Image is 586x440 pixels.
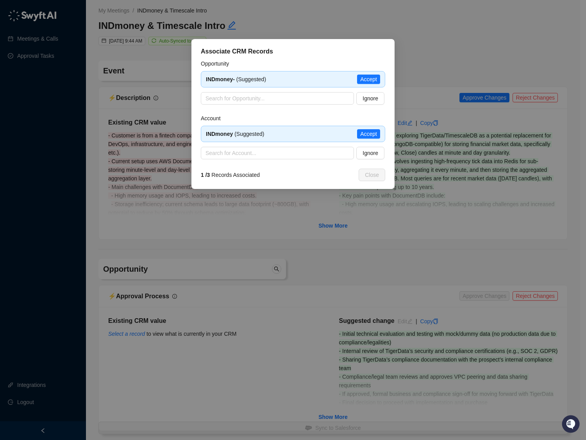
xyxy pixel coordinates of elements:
span: Pylon [78,128,95,134]
div: 📚 [8,110,14,116]
button: Ignore [356,92,384,105]
span: (Suggested) [206,76,266,82]
span: Records Associated [201,171,260,179]
div: Associate CRM Records [201,47,385,56]
button: Accept [357,129,380,139]
a: 📶Status [32,106,63,120]
span: (Suggested) [206,131,264,137]
span: Accept [360,130,377,138]
img: 5124521997842_fc6d7dfcefe973c2e489_88.png [8,71,22,85]
img: Swyft AI [8,8,23,23]
span: Status [43,109,60,117]
strong: INDmoney [206,131,233,137]
p: Welcome 👋 [8,31,142,44]
button: Close [359,169,385,181]
div: We're available if you need us! [27,78,99,85]
label: Account [201,114,226,123]
a: Powered byPylon [55,128,95,134]
button: Start new chat [133,73,142,82]
button: Accept [357,75,380,84]
div: Start new chat [27,71,128,78]
div: 📶 [35,110,41,116]
span: Ignore [363,149,378,157]
span: Accept [360,75,377,84]
strong: 1 / 3 [201,172,210,178]
strong: INDmoney- [206,76,235,82]
span: Docs [16,109,29,117]
label: Opportunity [201,59,234,68]
h2: How can we help? [8,44,142,56]
span: Ignore [363,94,378,103]
button: Ignore [356,147,384,159]
a: 📚Docs [5,106,32,120]
iframe: Open customer support [561,414,582,435]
